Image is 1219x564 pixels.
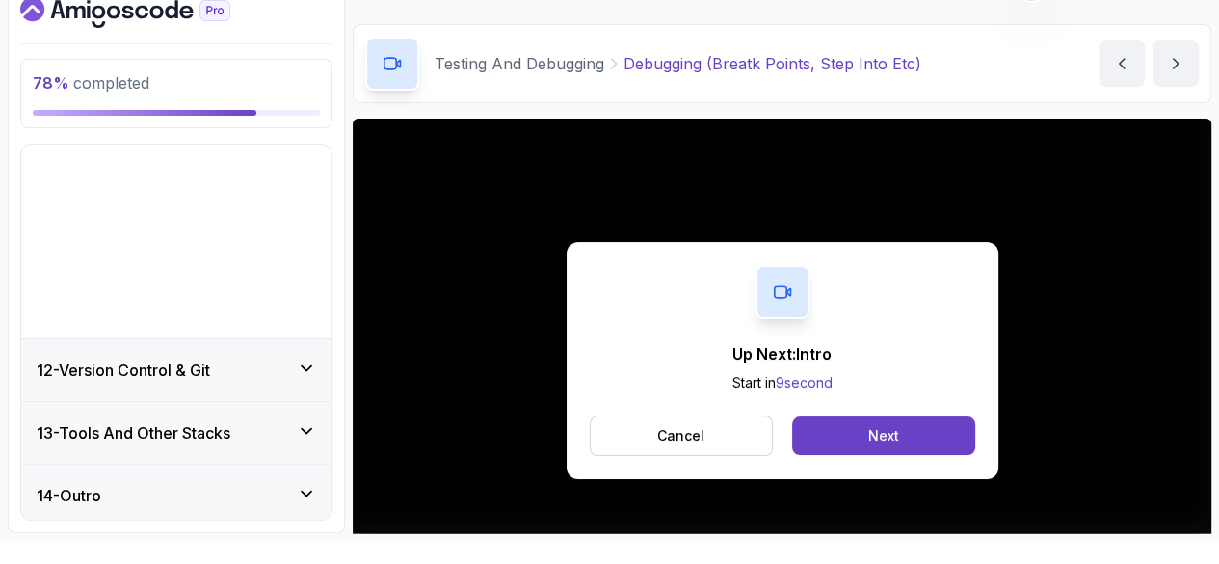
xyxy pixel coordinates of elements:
[21,465,331,526] button: 14-Outro
[657,426,704,445] p: Cancel
[21,402,331,464] button: 13-Tools And Other Stacks
[776,374,833,390] span: 9 second
[37,421,230,444] h3: 13 - Tools And Other Stacks
[33,73,69,93] span: 78 %
[1099,40,1145,87] button: previous content
[590,416,774,456] button: Cancel
[435,52,604,75] p: Testing And Debugging
[33,73,149,93] span: completed
[868,426,899,445] div: Next
[792,416,974,455] button: Next
[37,359,210,382] h3: 12 - Version Control & Git
[623,52,921,75] p: Debugging (Breatk Points, Step Into Etc)
[1153,40,1199,87] button: next content
[732,342,833,365] p: Up Next: Intro
[37,484,101,507] h3: 14 - Outro
[21,339,331,401] button: 12-Version Control & Git
[732,373,833,392] p: Start in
